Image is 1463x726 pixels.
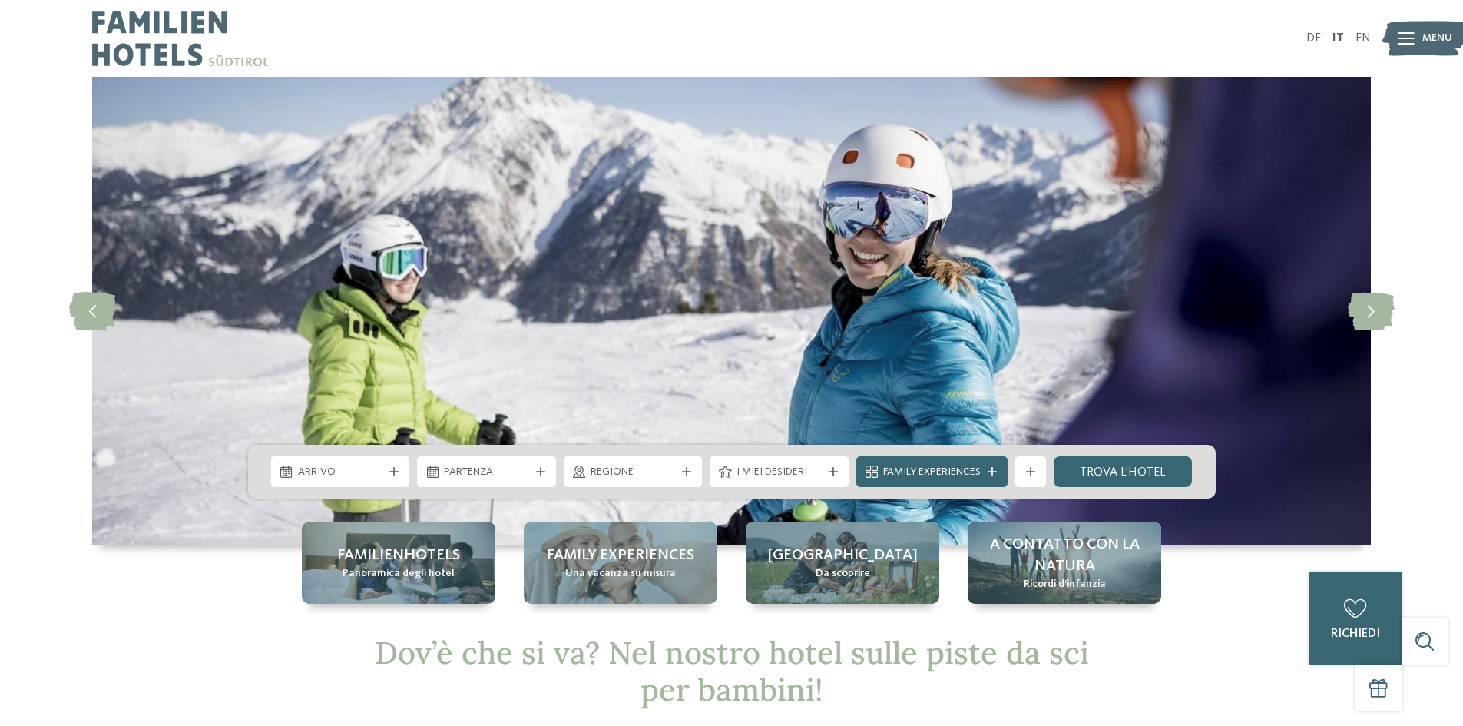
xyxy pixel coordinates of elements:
span: Una vacanza su misura [565,566,676,582]
span: Familienhotels [337,545,460,566]
span: I miei desideri [736,465,822,480]
span: Partenza [444,465,529,480]
span: Regione [591,465,676,480]
span: Menu [1422,31,1452,46]
a: Hotel sulle piste da sci per bambini: divertimento senza confini A contatto con la natura Ricordi... [968,522,1161,604]
span: richiedi [1331,628,1380,640]
a: IT [1332,32,1344,45]
a: Hotel sulle piste da sci per bambini: divertimento senza confini [GEOGRAPHIC_DATA] Da scoprire [746,522,939,604]
span: Da scoprire [816,566,870,582]
span: Ricordi d’infanzia [1024,577,1106,592]
span: Family Experiences [883,465,981,480]
a: DE [1306,32,1321,45]
a: Hotel sulle piste da sci per bambini: divertimento senza confini Familienhotels Panoramica degli ... [302,522,495,604]
span: A contatto con la natura [983,534,1146,577]
span: Panoramica degli hotel [343,566,455,582]
a: richiedi [1309,572,1402,665]
span: Dov’è che si va? Nel nostro hotel sulle piste da sci per bambini! [375,633,1089,709]
a: trova l’hotel [1054,456,1193,487]
span: Family experiences [547,545,694,566]
span: [GEOGRAPHIC_DATA] [768,545,918,566]
img: Hotel sulle piste da sci per bambini: divertimento senza confini [92,77,1371,545]
a: Hotel sulle piste da sci per bambini: divertimento senza confini Family experiences Una vacanza s... [524,522,717,604]
a: EN [1355,32,1371,45]
span: Arrivo [298,465,383,480]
